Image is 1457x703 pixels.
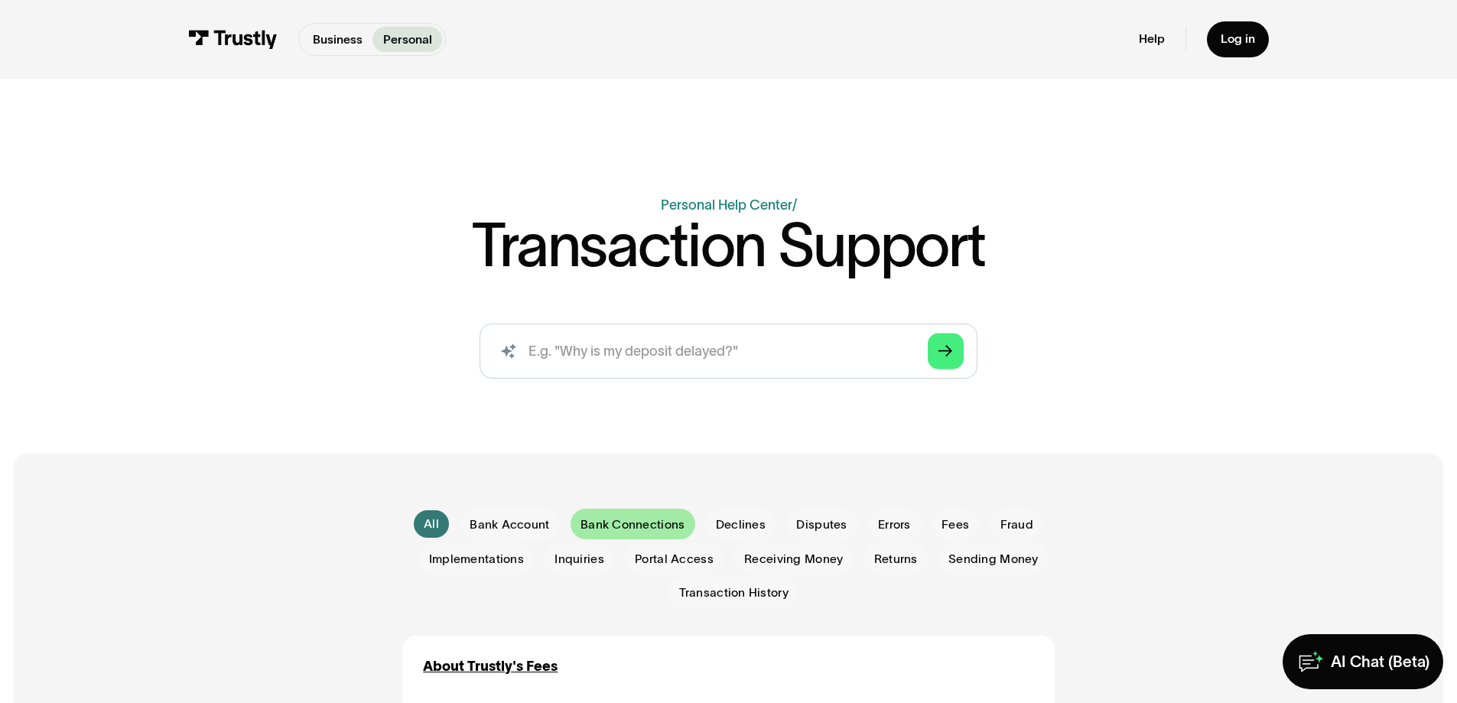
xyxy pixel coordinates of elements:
div: All [424,516,439,532]
span: Sending Money [948,551,1039,568]
span: Inquiries [555,551,604,568]
a: AI Chat (Beta) [1283,634,1443,689]
input: search [480,324,977,379]
div: AI Chat (Beta) [1331,652,1429,672]
span: Returns [874,551,918,568]
p: Personal [383,31,432,49]
img: Trustly Logo [188,30,278,49]
a: About Trustly's Fees [423,656,558,677]
span: Bank Connections [581,516,685,533]
div: Log in [1221,31,1255,47]
p: Business [313,31,363,49]
a: Personal [372,27,442,52]
h1: Transaction Support [472,216,985,275]
a: Help [1139,31,1165,47]
span: Implementations [429,551,524,568]
a: Business [302,27,372,52]
a: All [414,510,450,538]
form: Search [480,324,977,379]
div: / [792,197,797,213]
span: Disputes [796,516,847,533]
span: Fraud [1000,516,1033,533]
span: Bank Account [470,516,549,533]
span: Transaction History [679,584,789,601]
span: Declines [716,516,766,533]
a: Personal Help Center [661,197,792,213]
a: Log in [1207,21,1269,57]
span: Errors [878,516,911,533]
span: Receiving Money [744,551,843,568]
form: Email Form [402,509,1054,608]
span: Portal Access [635,551,714,568]
span: Fees [942,516,969,533]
